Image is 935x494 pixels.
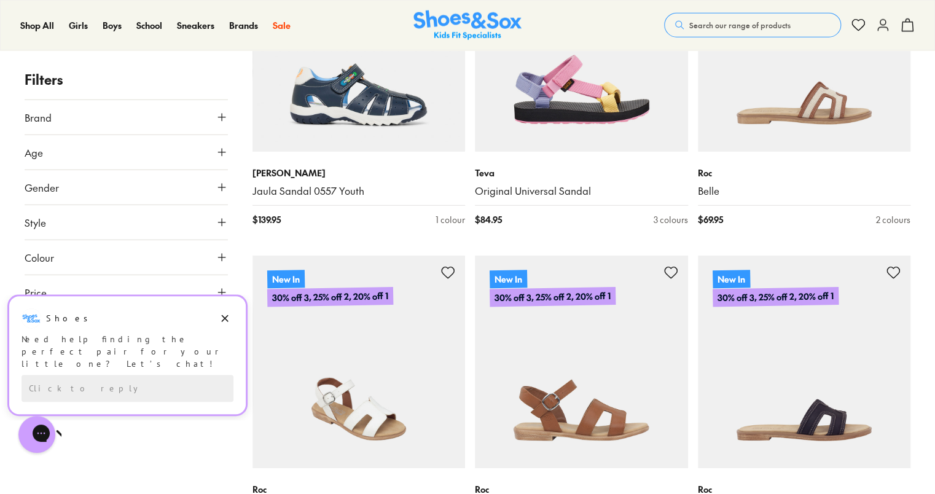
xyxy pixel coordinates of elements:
span: Brand [25,109,52,124]
div: 3 colours [654,213,688,226]
a: Sneakers [177,19,214,32]
button: Dismiss campaign [216,15,233,33]
p: New In [712,270,749,288]
a: Belle [698,184,911,198]
button: Colour [25,240,228,274]
a: Girls [69,19,88,32]
img: SNS_Logo_Responsive.svg [413,10,522,41]
p: 30% off 3, 25% off 2, 20% off 1 [490,287,616,307]
div: Reply to the campaigns [22,80,233,108]
a: New In30% off 3, 25% off 2, 20% off 1 [698,256,911,469]
span: Colour [25,249,54,264]
p: 30% off 3, 25% off 2, 20% off 1 [267,287,393,308]
span: Gender [25,179,59,194]
span: Price [25,284,47,299]
a: Boys [103,19,122,32]
a: Original Universal Sandal [475,184,688,198]
button: Search our range of products [664,13,841,37]
a: Shop All [20,19,54,32]
div: Message from Shoes. Need help finding the perfect pair for your little one? Let’s chat! [9,14,246,76]
div: 2 colours [876,213,910,226]
span: $ 139.95 [252,213,281,226]
span: Brands [229,19,258,31]
span: Boys [103,19,122,31]
span: Age [25,144,43,159]
a: Jaula Sandal 0557 Youth [252,184,466,198]
span: Shop All [20,19,54,31]
span: Style [25,214,46,229]
span: $ 69.95 [698,213,723,226]
p: New In [267,270,305,288]
button: Price [25,275,228,309]
a: Brands [229,19,258,32]
span: Search our range of products [689,20,791,31]
p: [PERSON_NAME] [252,167,466,179]
span: Sneakers [177,19,214,31]
img: Shoes logo [22,14,41,34]
div: 1 colour [436,213,465,226]
button: Style [25,205,228,239]
span: $ 84.95 [475,213,502,226]
a: New In30% off 3, 25% off 2, 20% off 1 [475,256,688,469]
h3: Shoes [46,18,95,30]
button: Brand [25,100,228,134]
div: Need help finding the perfect pair for your little one? Let’s chat! [22,39,233,76]
p: Filters [25,69,228,89]
span: Sale [273,19,291,31]
p: Roc [698,167,911,179]
p: New In [490,270,527,288]
button: Gender [25,170,228,204]
div: Campaign message [9,2,246,120]
button: Age [25,135,228,169]
span: Girls [69,19,88,31]
p: 30% off 3, 25% off 2, 20% off 1 [712,287,838,307]
a: Shoes & Sox [413,10,522,41]
a: School [136,19,162,32]
span: School [136,19,162,31]
iframe: Gorgias live chat messenger [12,412,61,457]
a: Sale [273,19,291,32]
a: New In30% off 3, 25% off 2, 20% off 1 [252,256,466,469]
p: Teva [475,167,688,179]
